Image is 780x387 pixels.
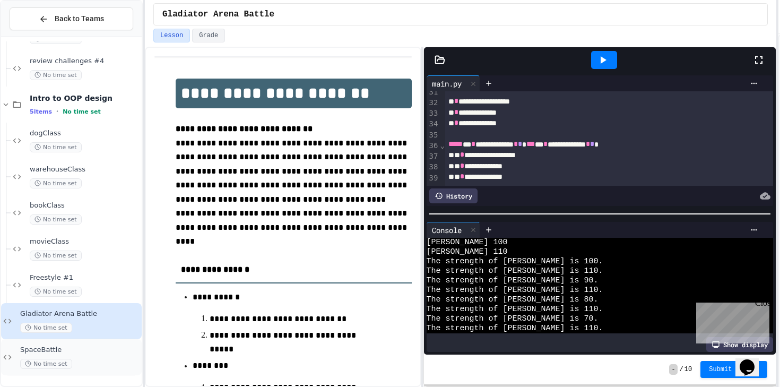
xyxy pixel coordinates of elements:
span: 5 items [30,108,52,115]
span: 10 [684,365,692,374]
div: 35 [427,130,440,141]
div: Console [427,222,480,238]
span: warehouseClass [30,165,140,174]
span: No time set [30,287,82,297]
span: The strength of [PERSON_NAME] is 110. [427,286,603,295]
div: 39 [427,173,440,184]
div: History [429,188,478,203]
span: Gladiator Arena Battle [162,8,274,21]
button: Submit Answer [700,361,767,378]
span: dogClass [30,129,140,138]
span: No time set [30,142,82,152]
div: 34 [427,119,440,130]
span: The strength of [PERSON_NAME] is 110. [427,324,603,333]
span: • [56,107,58,116]
span: [PERSON_NAME] 110 [427,247,508,257]
span: No time set [30,251,82,261]
span: The strength of [PERSON_NAME] is 110. [427,305,603,314]
span: Submit Answer [709,365,759,374]
div: 31 [427,87,440,98]
span: Intro to OOP design [30,93,140,103]
span: No time set [20,323,72,333]
button: Lesson [153,29,190,42]
span: No time set [30,70,82,80]
span: The strength of [PERSON_NAME] is 110. [427,266,603,276]
span: [PERSON_NAME] 100 [427,238,508,247]
div: 36 [427,141,440,151]
span: No time set [63,108,101,115]
iframe: chat widget [735,345,769,376]
span: Fold line [439,141,445,150]
span: review challenges #4 [30,57,140,66]
button: Back to Teams [10,7,133,30]
span: - [669,364,677,375]
span: / [680,365,683,374]
div: main.py [427,78,467,89]
div: 32 [427,98,440,108]
div: Chat with us now!Close [4,4,73,67]
div: Show display [706,337,773,352]
span: No time set [30,178,82,188]
span: SpaceBattle [20,346,140,355]
span: The strength of [PERSON_NAME] is 100. [427,257,603,266]
span: No time set [20,359,72,369]
span: No time set [30,214,82,225]
div: 37 [427,151,440,162]
span: Gladiator Arena Battle [20,309,140,319]
span: The strength of [PERSON_NAME] is 90. [427,276,599,286]
button: Grade [192,29,225,42]
div: Console [427,225,467,236]
span: bookClass [30,201,140,210]
iframe: chat widget [692,298,769,343]
div: 33 [427,108,440,119]
div: main.py [427,75,480,91]
span: Back to Teams [55,13,104,24]
span: Freestyle #1 [30,273,140,282]
div: 38 [427,162,440,173]
span: movieClass [30,237,140,246]
span: The strength of [PERSON_NAME] is 70. [427,314,599,324]
span: The strength of [PERSON_NAME] is 80. [427,295,599,305]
